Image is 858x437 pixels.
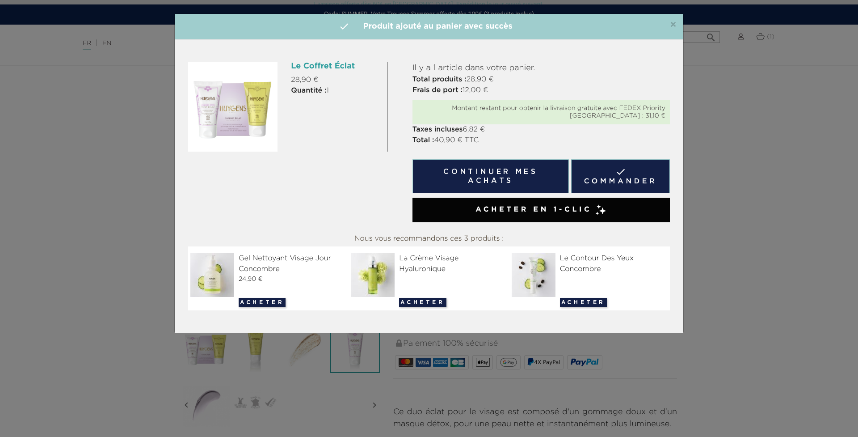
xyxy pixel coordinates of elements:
[412,159,569,193] button: Continuer mes achats
[412,62,670,74] p: Il y a 1 article dans votre panier.
[412,85,670,96] p: 12,00 €
[239,298,286,307] button: Acheter
[512,253,668,275] div: Le Contour Des Yeux Concombre
[181,21,677,33] h4: Produit ajouté au panier avec succès
[291,85,380,96] p: 1
[417,105,665,120] div: Montant restant pour obtenir la livraison gratuite avec FEDEX Priority [GEOGRAPHIC_DATA] : 31,10 €
[188,62,278,152] img: Le Coffret éclat
[571,159,670,193] a: Commander
[560,298,607,307] button: Acheter
[190,275,346,284] div: 24,90 €
[412,135,670,146] p: 40,90 € TTC
[291,75,380,85] p: 28,90 €
[351,253,507,275] div: La Crème Visage Hyaluronique
[412,137,434,144] strong: Total :
[339,21,349,32] i: 
[670,20,677,30] span: ×
[670,20,677,30] button: Close
[188,231,670,246] div: Nous vous recommandons ces 3 produits :
[291,87,326,94] strong: Quantité :
[412,74,670,85] p: 28,90 €
[351,253,398,297] img: La Crème Visage Hyaluronique
[190,253,238,297] img: Gel Nettoyant Visage Jour Concombre
[412,87,463,94] strong: Frais de port :
[291,62,380,71] h6: Le Coffret Éclat
[412,76,467,83] strong: Total produits :
[190,253,346,275] div: Gel Nettoyant Visage Jour Concombre
[512,253,559,297] img: Le Contour Des Yeux Concombre
[399,298,446,307] button: Acheter
[412,124,670,135] p: 6,82 €
[412,126,463,133] strong: Taxes incluses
